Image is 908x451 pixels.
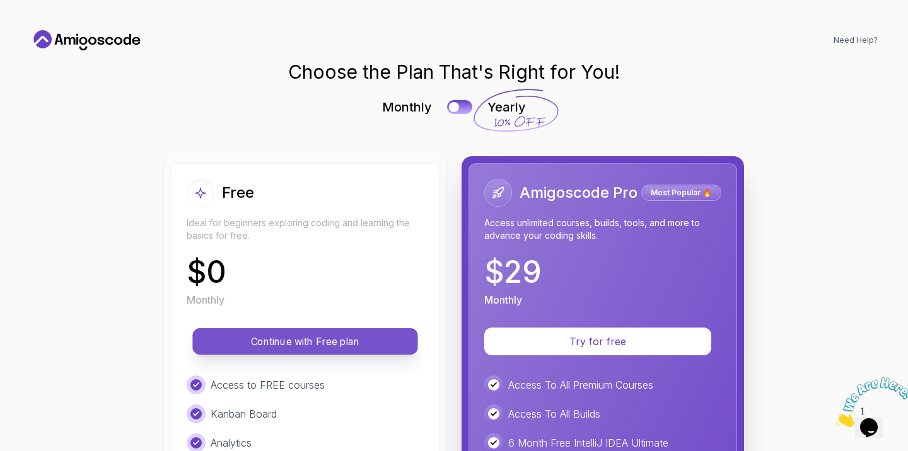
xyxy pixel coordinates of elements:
[834,35,878,45] a: Need Help?
[830,372,908,432] iframe: chat widget
[484,257,542,287] p: $ 29
[288,60,620,83] h1: Choose the Plan That's Right for You!
[187,217,424,242] p: Ideal for beginners exploring coding and learning the basics for free.
[484,292,522,307] p: Monthly
[484,217,721,242] p: Access unlimited courses, builds, tools, and more to advance your coding skills.
[211,406,277,421] p: Kanban Board
[5,5,10,16] span: 1
[211,435,252,450] p: Analytics
[520,183,637,203] h2: Amigoscode Pro
[484,328,711,355] button: Try for free
[508,435,668,450] p: 6 Month Free IntelliJ IDEA Ultimate
[508,406,600,421] p: Access To All Builds
[382,98,432,116] p: Monthly
[187,257,226,287] p: $ 0
[5,5,83,55] img: Chat attention grabber
[508,377,653,392] p: Access To All Premium Courses
[211,377,325,392] p: Access to FREE courses
[187,292,224,307] p: Monthly
[192,328,417,355] button: Continue with Free plan
[222,183,254,203] h2: Free
[207,334,404,349] p: Continue with Free plan
[30,30,144,50] a: Home link
[499,334,696,349] p: Try for free
[643,186,719,199] p: Most Popular 🔥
